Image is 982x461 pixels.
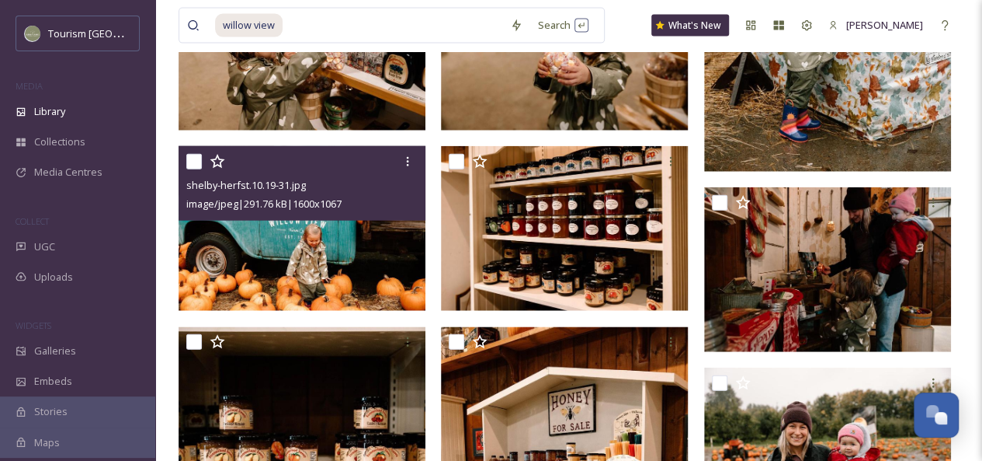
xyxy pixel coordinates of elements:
[34,239,55,254] span: UGC
[34,104,65,119] span: Library
[704,187,951,352] img: shelby-herfst.10.19-32.jpg
[651,15,729,37] a: What's New
[34,435,60,450] span: Maps
[16,215,49,227] span: COLLECT
[441,146,688,311] img: shelby-herfst.10.19-33.jpg
[34,165,102,180] span: Media Centres
[914,393,959,438] button: Open Chat
[34,404,68,419] span: Stories
[186,197,342,211] span: image/jpeg | 291.76 kB | 1600 x 1067
[16,320,51,331] span: WIDGETS
[530,10,596,40] div: Search
[25,26,40,41] img: Abbotsford_Snapsea.png
[186,178,306,192] span: shelby-herfst.10.19-31.jpg
[34,374,72,389] span: Embeds
[846,18,923,32] span: [PERSON_NAME]
[48,26,187,40] span: Tourism [GEOGRAPHIC_DATA]
[179,146,425,311] img: shelby-herfst.10.19-31.jpg
[34,344,76,358] span: Galleries
[16,80,43,92] span: MEDIA
[34,270,73,285] span: Uploads
[215,14,283,37] span: willow view
[34,134,85,149] span: Collections
[821,10,931,40] a: [PERSON_NAME]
